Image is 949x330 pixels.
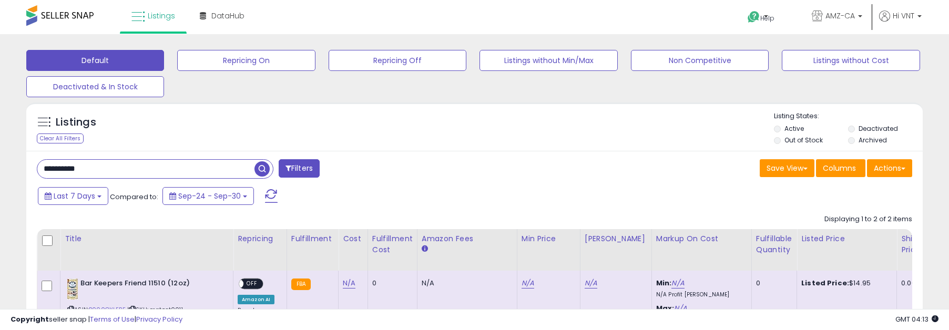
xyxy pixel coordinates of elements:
i: Get Help [747,11,760,24]
button: Deactivated & In Stock [26,76,164,97]
b: Bar Keepers Friend 11510 (12oz) [80,279,208,291]
button: Default [26,50,164,71]
b: Max: [656,303,675,313]
b: Min: [656,278,672,288]
a: Terms of Use [90,314,135,324]
div: Displaying 1 to 2 of 2 items [824,214,912,224]
button: Save View [760,159,814,177]
button: Listings without Min/Max [479,50,617,71]
button: Listings without Cost [782,50,920,71]
button: Non Competitive [631,50,769,71]
div: 0 [372,279,409,288]
div: Amazon Fees [422,233,513,244]
label: Deactivated [859,124,898,133]
p: Listing States: [774,111,923,121]
h5: Listings [56,115,96,130]
div: Min Price [522,233,576,244]
span: Listings [148,11,175,21]
span: AMZ-CA [825,11,855,21]
label: Out of Stock [784,136,823,145]
span: | SKU: matest0011 [127,305,183,314]
button: Repricing On [177,50,315,71]
a: N/A [674,303,687,314]
a: N/A [671,278,684,288]
label: Archived [859,136,887,145]
div: N/A [422,279,509,288]
a: N/A [522,278,534,288]
div: Ship Price [901,233,922,255]
span: Sep-24 - Sep-30 [178,191,241,201]
div: Clear All Filters [37,133,84,143]
img: 512R2t6q59L._SL40_.jpg [67,279,78,300]
a: N/A [343,278,355,288]
a: N/A [585,278,597,288]
span: Compared to: [110,192,158,202]
button: Actions [867,159,912,177]
button: Sep-24 - Sep-30 [162,187,254,205]
label: Active [784,124,804,133]
span: OFF [243,280,260,288]
div: 0.00 [901,279,919,288]
a: Help [739,3,795,34]
div: Markup on Cost [656,233,747,244]
a: Privacy Policy [136,314,182,324]
button: Columns [816,159,865,177]
span: Help [760,14,774,23]
span: Columns [823,163,856,173]
button: Last 7 Days [38,187,108,205]
small: FBA [291,279,311,290]
span: 2025-10-8 04:13 GMT [895,314,938,324]
div: Fulfillment [291,233,334,244]
a: Hi VNT [879,11,922,34]
div: ASIN: [67,279,225,326]
th: The percentage added to the cost of goods (COGS) that forms the calculator for Min & Max prices. [651,229,751,271]
span: Hi VNT [893,11,914,21]
span: Last 7 Days [54,191,95,201]
div: Fulfillable Quantity [756,233,792,255]
div: seller snap | | [11,315,182,325]
div: Title [65,233,229,244]
b: Listed Price: [801,278,849,288]
a: B000QYLEBE [89,305,126,314]
div: Repricing [238,233,282,244]
span: DataHub [211,11,244,21]
p: N/A Profit [PERSON_NAME] [656,291,743,298]
button: Filters [279,159,320,178]
strong: Copyright [11,314,49,324]
div: 0 [756,279,789,288]
div: Fulfillment Cost [372,233,413,255]
button: Repricing Off [329,50,466,71]
div: Cost [343,233,363,244]
div: Listed Price [801,233,892,244]
div: [PERSON_NAME] [585,233,647,244]
div: $14.95 [801,279,889,288]
small: Amazon Fees. [422,244,428,254]
div: Amazon AI [238,295,274,304]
